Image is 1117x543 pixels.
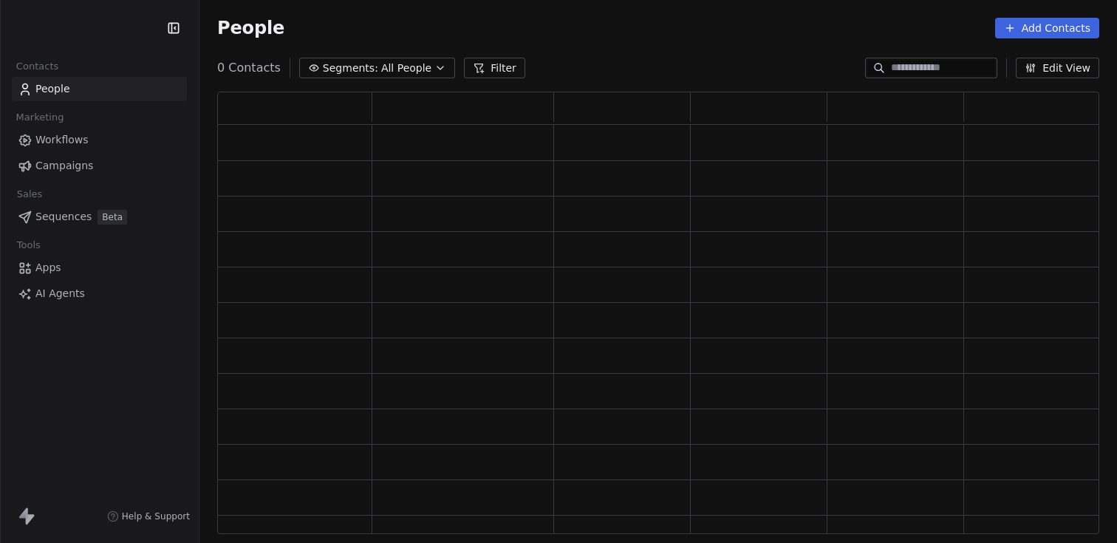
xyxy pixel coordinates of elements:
a: AI Agents [12,281,187,306]
span: Tools [10,234,47,256]
span: 0 Contacts [217,59,281,77]
span: Contacts [10,55,65,78]
span: Segments: [323,61,378,76]
a: Campaigns [12,154,187,178]
span: Beta [98,210,127,225]
a: Apps [12,256,187,280]
span: Apps [35,260,61,276]
a: People [12,77,187,101]
a: Workflows [12,128,187,152]
span: Sales [10,183,49,205]
span: Sequences [35,209,92,225]
button: Filter [464,58,525,78]
span: All People [381,61,431,76]
div: grid [218,125,1101,535]
button: Edit View [1016,58,1099,78]
span: People [217,17,284,39]
span: Help & Support [122,510,190,522]
a: SequencesBeta [12,205,187,229]
span: Campaigns [35,158,93,174]
button: Add Contacts [995,18,1099,38]
span: People [35,81,70,97]
span: AI Agents [35,286,85,301]
span: Marketing [10,106,70,129]
a: Help & Support [107,510,190,522]
span: Workflows [35,132,89,148]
